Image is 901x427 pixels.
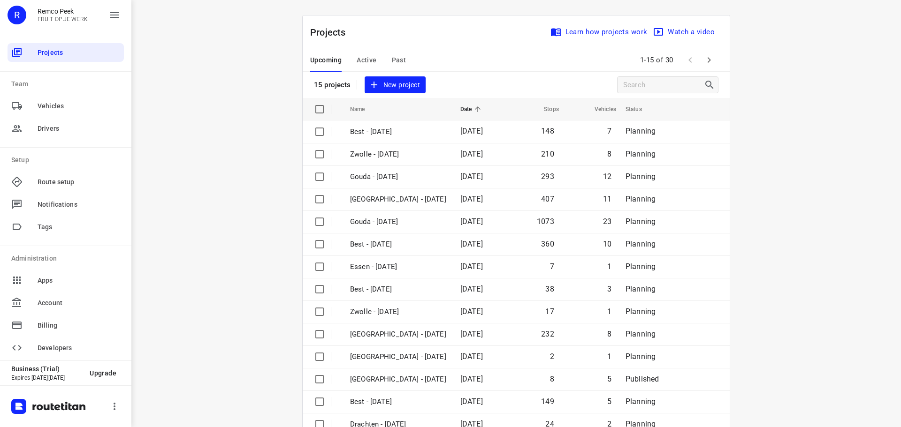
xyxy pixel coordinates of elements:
span: Upcoming [310,54,342,66]
p: Team [11,79,124,89]
span: 7 [607,127,611,135]
span: [DATE] [460,150,483,158]
p: Best - Thursday [350,239,446,250]
span: 1073 [537,217,554,226]
div: Projects [8,43,124,62]
div: Search [704,79,718,90]
span: Billing [38,321,120,330]
span: Vehicles [38,101,120,111]
input: Search projects [623,78,704,92]
span: 8 [550,375,554,383]
span: Past [392,54,406,66]
span: Route setup [38,177,120,187]
div: Developers [8,338,124,357]
span: 148 [541,127,554,135]
span: Drivers [38,124,120,134]
div: R [8,6,26,24]
span: Planning [626,172,656,181]
span: Planning [626,195,656,203]
span: Planning [626,307,656,316]
div: Billing [8,316,124,335]
p: Setup [11,155,124,165]
span: 12 [603,172,611,181]
span: Planning [626,285,656,293]
p: Zwolle - Thursday [350,329,446,340]
p: Gouda - Thursday [350,217,446,227]
span: 8 [607,330,611,338]
span: 293 [541,172,554,181]
div: Vehicles [8,97,124,115]
span: 1 [607,352,611,361]
span: 2 [550,352,554,361]
span: [DATE] [460,127,483,135]
span: Tags [38,222,120,232]
p: Gouda - [DATE] [350,172,446,182]
button: New project [365,76,426,94]
span: Projects [38,48,120,58]
span: Date [460,104,484,115]
p: Projects [310,25,353,39]
div: Notifications [8,195,124,214]
span: 11 [603,195,611,203]
p: Essen - Friday [350,262,446,272]
p: Remco Peek [38,7,88,15]
p: Zwolle - Friday [350,307,446,317]
span: 360 [541,240,554,248]
span: 7 [550,262,554,271]
span: 8 [607,150,611,158]
p: Antwerpen - Thursday [350,352,446,362]
span: Name [350,104,377,115]
p: FRUIT OP JE WERK [38,16,88,22]
div: Drivers [8,119,124,138]
span: [DATE] [460,307,483,316]
p: Zwolle - Thursday [350,194,446,205]
p: Best - [DATE] [350,284,446,295]
span: [DATE] [460,330,483,338]
p: Best - Thursday [350,397,446,407]
span: New project [370,79,420,91]
p: 15 projects [314,81,351,89]
span: 1 [607,307,611,316]
span: Account [38,298,120,308]
p: Best - [DATE] [350,127,446,137]
span: Planning [626,397,656,406]
span: 23 [603,217,611,226]
span: Previous Page [681,51,700,69]
span: 1 [607,262,611,271]
p: Business (Trial) [11,365,82,373]
span: 149 [541,397,554,406]
span: Planning [626,217,656,226]
button: Upgrade [82,365,124,382]
span: Planning [626,240,656,248]
p: Zwolle - Friday [350,149,446,160]
p: Expires [DATE][DATE] [11,375,82,381]
span: Upgrade [90,369,116,377]
span: [DATE] [460,195,483,203]
span: 10 [603,240,611,248]
div: Apps [8,271,124,290]
span: 210 [541,150,554,158]
span: [DATE] [460,262,483,271]
span: Next Page [700,51,718,69]
span: Published [626,375,659,383]
span: Stops [532,104,559,115]
span: [DATE] [460,217,483,226]
span: 232 [541,330,554,338]
span: [DATE] [460,240,483,248]
div: Route setup [8,172,124,191]
span: Developers [38,343,120,353]
div: Account [8,293,124,312]
span: [DATE] [460,172,483,181]
span: 38 [545,285,554,293]
span: Planning [626,262,656,271]
span: [DATE] [460,285,483,293]
span: 17 [545,307,554,316]
span: [DATE] [460,397,483,406]
span: 5 [607,375,611,383]
span: Planning [626,127,656,135]
span: Apps [38,276,120,285]
span: Active [357,54,376,66]
span: 1-15 of 30 [636,50,677,70]
span: Planning [626,352,656,361]
span: 3 [607,285,611,293]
